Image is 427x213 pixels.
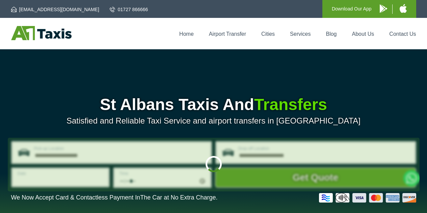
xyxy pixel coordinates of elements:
[110,6,148,13] a: 01727 866666
[11,97,416,113] h1: St Albans Taxis And
[290,31,311,37] a: Services
[400,4,407,13] img: A1 Taxis iPhone App
[326,31,337,37] a: Blog
[332,5,372,13] p: Download Our App
[140,194,217,201] span: The Car at No Extra Charge.
[11,194,218,201] p: We Now Accept Card & Contactless Payment In
[319,193,416,203] img: Credit And Debit Cards
[261,31,275,37] a: Cities
[209,31,246,37] a: Airport Transfer
[11,26,72,40] img: A1 Taxis St Albans LTD
[254,96,327,113] span: Transfers
[11,6,99,13] a: [EMAIL_ADDRESS][DOMAIN_NAME]
[380,4,387,13] img: A1 Taxis Android App
[352,31,374,37] a: About Us
[11,116,416,126] p: Satisfied and Reliable Taxi Service and airport transfers in [GEOGRAPHIC_DATA]
[179,31,194,37] a: Home
[389,31,416,37] a: Contact Us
